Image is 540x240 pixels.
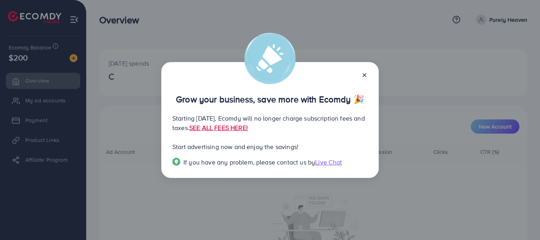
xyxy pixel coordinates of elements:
img: alert [244,33,296,84]
p: Start advertising now and enjoy the savings! [172,142,368,151]
span: If you have any problem, please contact us by [183,158,315,166]
p: Starting [DATE], Ecomdy will no longer charge subscription fees and taxes. [172,113,368,132]
a: SEE ALL FEES HERE! [189,123,248,132]
img: Popup guide [172,158,180,166]
span: Live Chat [315,158,342,166]
p: Grow your business, save more with Ecomdy 🎉 [172,94,368,104]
